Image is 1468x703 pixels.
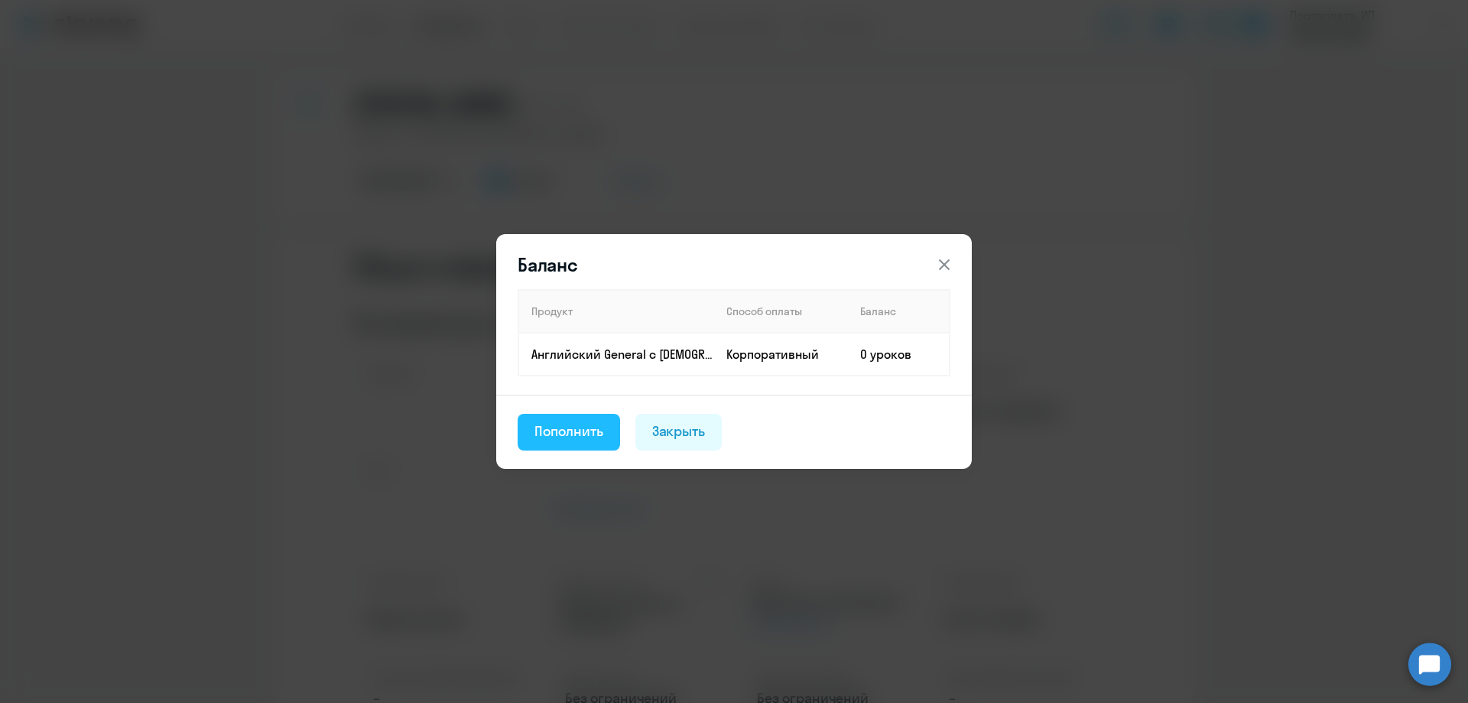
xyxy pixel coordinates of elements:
[518,290,714,333] th: Продукт
[714,290,848,333] th: Способ оплаты
[848,333,950,376] td: 0 уроков
[518,414,620,451] button: Пополнить
[531,346,713,363] p: Английский General с [DEMOGRAPHIC_DATA] преподавателем
[635,414,723,451] button: Закрыть
[652,421,706,441] div: Закрыть
[714,333,848,376] td: Корпоративный
[534,421,603,441] div: Пополнить
[496,252,972,277] header: Баланс
[848,290,950,333] th: Баланс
